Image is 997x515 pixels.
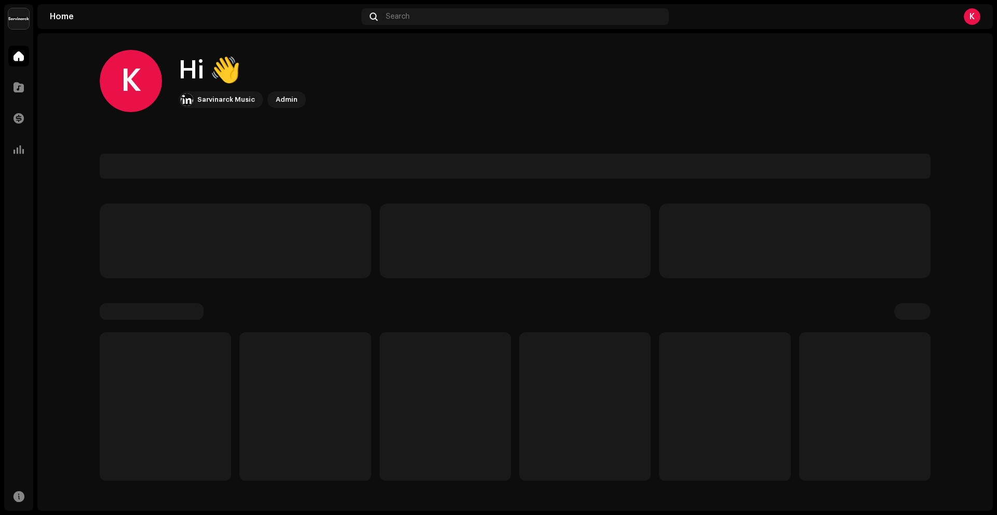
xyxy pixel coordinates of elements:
[8,8,29,29] img: 537129df-5630-4d26-89eb-56d9d044d4fa
[100,50,162,112] div: K
[50,12,357,21] div: Home
[276,93,298,106] div: Admin
[197,93,255,106] div: Sarvinarck Music
[386,12,410,21] span: Search
[179,54,306,87] div: Hi 👋
[181,93,193,106] img: 537129df-5630-4d26-89eb-56d9d044d4fa
[964,8,980,25] div: K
